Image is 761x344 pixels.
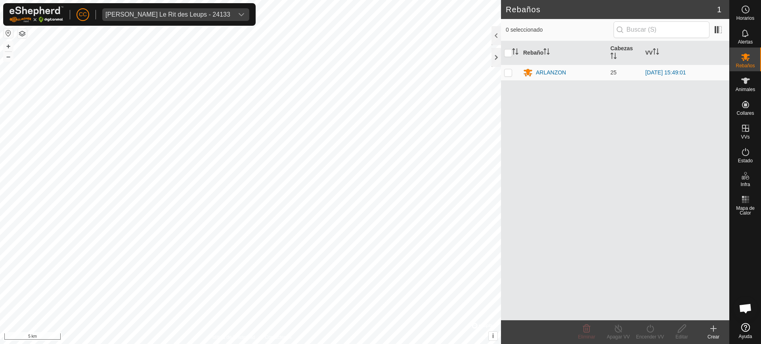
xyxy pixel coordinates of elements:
h2: Rebaños [506,5,717,14]
span: VVs [741,135,750,139]
span: Infra [740,182,750,187]
div: [PERSON_NAME] Le Rit des Leups - 24133 [105,11,230,18]
span: Alertas [738,40,753,44]
a: Política de Privacidad [210,334,255,341]
span: Mapa de Calor [732,206,759,215]
span: Animales [736,87,755,92]
span: CC [79,10,87,19]
div: Crear [698,333,729,340]
button: Capas del Mapa [17,29,27,38]
img: Logo Gallagher [10,6,63,23]
div: ARLANZON [536,68,566,77]
span: Horarios [736,16,754,21]
span: EARL Le Rit des Leups - 24133 [102,8,233,21]
span: Ayuda [739,334,752,339]
div: Apagar VV [602,333,634,340]
button: i [489,332,497,340]
th: VV [642,41,729,65]
span: Rebaños [736,63,755,68]
button: Restablecer Mapa [4,29,13,38]
span: 25 [610,69,617,76]
button: + [4,42,13,51]
span: Estado [738,158,753,163]
a: [DATE] 15:49:01 [645,69,686,76]
span: 1 [717,4,721,15]
p-sorticon: Activar para ordenar [653,49,659,56]
div: Encender VV [634,333,666,340]
a: Ayuda [730,320,761,342]
input: Buscar (S) [614,21,709,38]
a: Contáctenos [265,334,291,341]
span: 0 seleccionado [506,26,614,34]
p-sorticon: Activar para ordenar [610,54,617,60]
span: Eliminar [578,334,595,340]
button: – [4,52,13,61]
p-sorticon: Activar para ordenar [543,49,550,56]
span: Collares [736,111,754,116]
th: Rebaño [520,41,607,65]
div: Chat abierto [734,296,757,320]
div: Editar [666,333,698,340]
div: dropdown trigger [233,8,249,21]
p-sorticon: Activar para ordenar [512,49,518,56]
th: Cabezas [607,41,642,65]
span: i [492,333,494,339]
